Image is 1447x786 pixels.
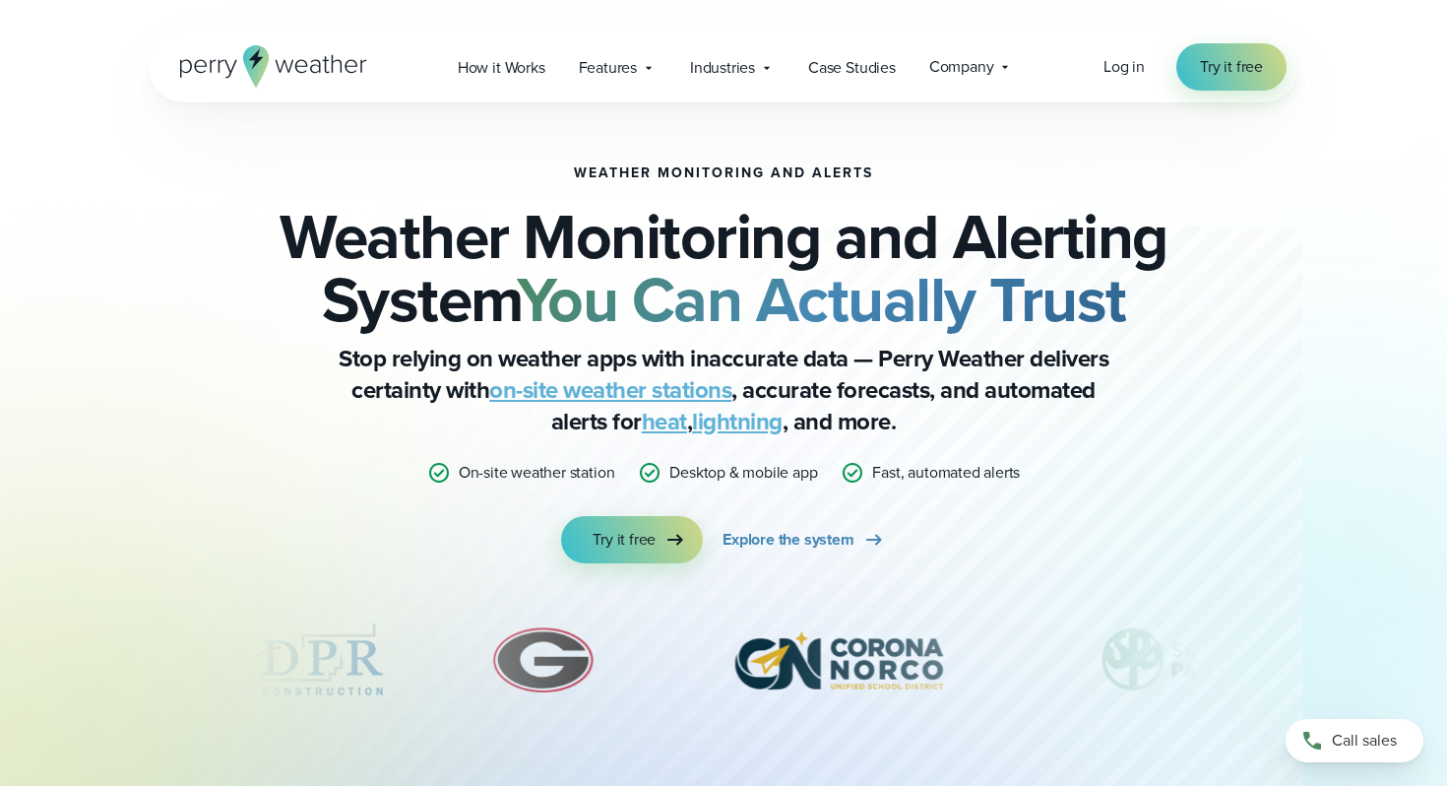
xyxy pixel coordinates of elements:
h2: Weather Monitoring and Alerting System [247,205,1200,331]
div: 6 of 12 [483,611,604,709]
a: Try it free [1176,43,1287,91]
img: Corona-Norco-Unified-School-District.svg [699,611,978,709]
span: Try it free [593,528,656,552]
div: 5 of 12 [231,611,389,709]
strong: You Can Actually Trust [517,253,1126,346]
a: Call sales [1286,719,1423,762]
span: Try it free [1200,55,1263,79]
h1: Weather Monitoring and Alerts [574,165,873,181]
span: Features [579,56,637,80]
span: Log in [1103,55,1145,78]
span: How it Works [458,56,545,80]
span: Call sales [1332,729,1397,753]
p: Stop relying on weather apps with inaccurate data — Perry Weather delivers certainty with , accur... [330,343,1117,437]
a: How it Works [441,47,562,88]
a: lightning [692,404,783,439]
span: Explore the system [723,528,854,552]
span: Case Studies [808,56,896,80]
p: On-site weather station [459,461,615,485]
div: 7 of 12 [699,611,978,709]
span: Industries [690,56,755,80]
div: 8 of 12 [1073,611,1353,709]
div: slideshow [247,611,1200,719]
a: on-site weather stations [489,372,731,408]
img: DPR-Construction.svg [231,611,389,709]
a: Log in [1103,55,1145,79]
p: Desktop & mobile app [669,461,817,485]
p: Fast, automated alerts [872,461,1020,485]
a: Case Studies [791,47,912,88]
img: University-of-Georgia.svg [483,611,604,709]
img: Schaumburg-Park-District-1.svg [1073,611,1353,709]
span: Company [929,55,994,79]
a: Try it free [561,516,703,563]
a: Explore the system [723,516,886,563]
a: heat [642,404,687,439]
